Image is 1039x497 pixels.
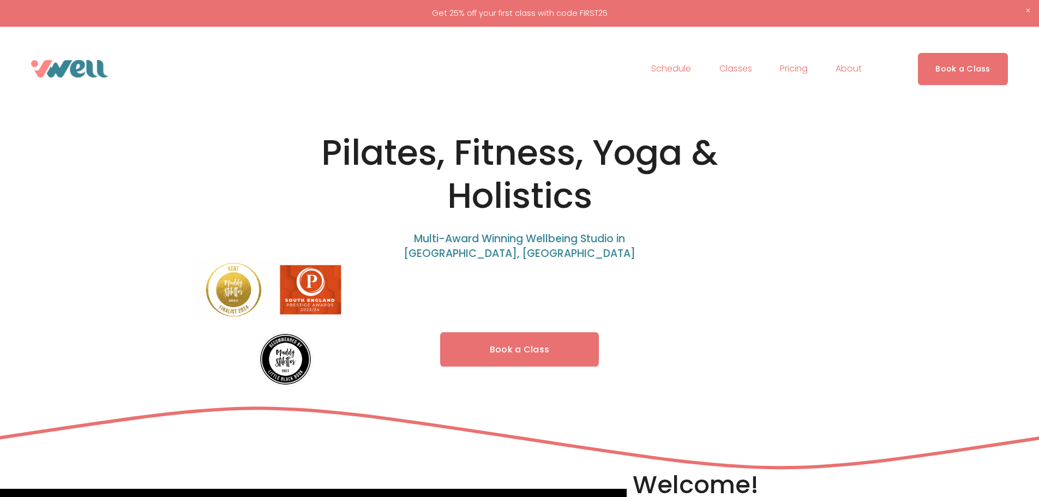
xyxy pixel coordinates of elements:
img: VWell [31,60,109,77]
a: Book a Class [440,332,599,367]
a: Book a Class [918,53,1008,85]
a: Schedule [651,60,691,77]
span: Multi-Award Winning Wellbeing Studio in [GEOGRAPHIC_DATA], [GEOGRAPHIC_DATA] [404,231,635,261]
span: Classes [719,61,752,77]
h1: Pilates, Fitness, Yoga & Holistics [275,131,764,218]
span: About [836,61,862,77]
a: Pricing [780,60,808,77]
a: folder dropdown [719,60,752,77]
a: folder dropdown [836,60,862,77]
